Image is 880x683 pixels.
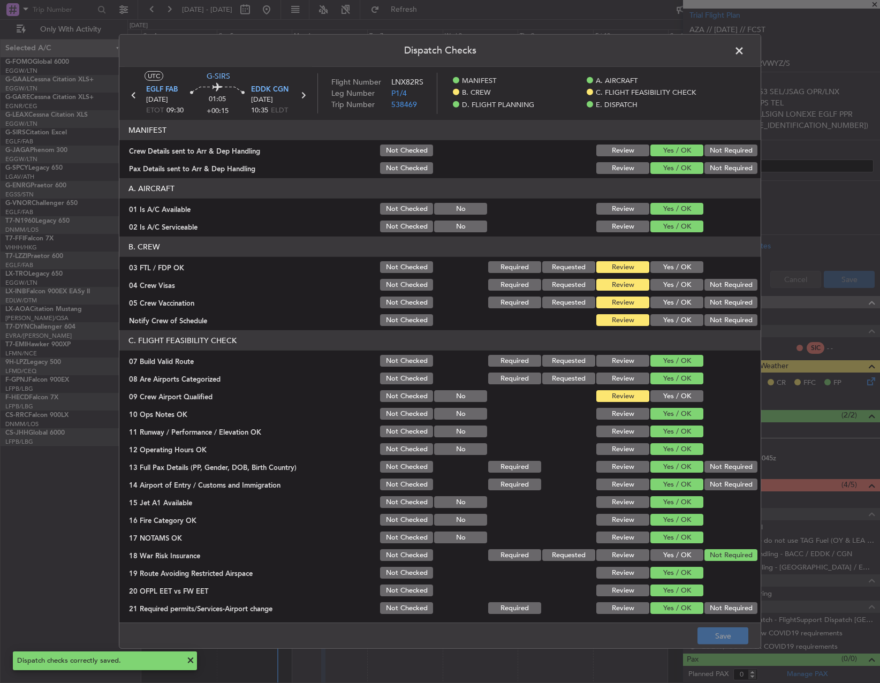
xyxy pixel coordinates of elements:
[704,297,757,308] button: Not Required
[704,314,757,326] button: Not Required
[704,279,757,291] button: Not Required
[650,479,703,490] button: Yes / OK
[650,461,703,473] button: Yes / OK
[704,461,757,473] button: Not Required
[650,585,703,596] button: Yes / OK
[650,549,703,561] button: Yes / OK
[704,549,757,561] button: Not Required
[119,35,761,67] header: Dispatch Checks
[596,88,696,98] span: C. FLIGHT FEASIBILITY CHECK
[650,373,703,384] button: Yes / OK
[704,145,757,156] button: Not Required
[650,532,703,543] button: Yes / OK
[650,221,703,232] button: Yes / OK
[650,145,703,156] button: Yes / OK
[650,602,703,614] button: Yes / OK
[650,390,703,402] button: Yes / OK
[704,479,757,490] button: Not Required
[650,567,703,579] button: Yes / OK
[650,203,703,215] button: Yes / OK
[704,602,757,614] button: Not Required
[650,496,703,508] button: Yes / OK
[650,261,703,273] button: Yes / OK
[650,408,703,420] button: Yes / OK
[650,314,703,326] button: Yes / OK
[704,162,757,174] button: Not Required
[650,426,703,437] button: Yes / OK
[650,443,703,455] button: Yes / OK
[650,514,703,526] button: Yes / OK
[650,355,703,367] button: Yes / OK
[650,279,703,291] button: Yes / OK
[650,162,703,174] button: Yes / OK
[17,656,181,666] div: Dispatch checks correctly saved.
[650,297,703,308] button: Yes / OK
